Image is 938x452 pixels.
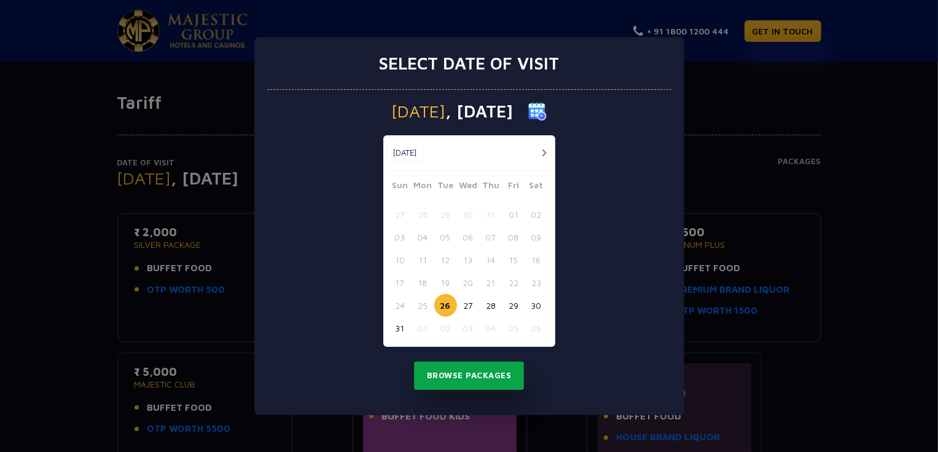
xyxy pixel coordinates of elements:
button: 22 [502,271,525,294]
span: Wed [457,178,480,196]
button: 23 [525,271,548,294]
button: 15 [502,248,525,271]
button: 29 [502,294,525,317]
button: 06 [457,226,480,248]
button: 03 [389,226,412,248]
button: 27 [389,203,412,226]
span: Tue [434,178,457,196]
button: 26 [434,294,457,317]
span: [DATE] [392,103,446,120]
button: 02 [434,317,457,339]
button: 04 [480,317,502,339]
span: Fri [502,178,525,196]
button: 27 [457,294,480,317]
button: 05 [434,226,457,248]
button: 12 [434,248,457,271]
button: 05 [502,317,525,339]
span: Sun [389,178,412,196]
button: 01 [412,317,434,339]
button: Browse Packages [414,362,525,390]
button: 13 [457,248,480,271]
button: [DATE] [386,144,424,162]
button: 17 [389,271,412,294]
button: 29 [434,203,457,226]
button: 04 [412,226,434,248]
span: Sat [525,178,548,196]
button: 14 [480,248,502,271]
button: 30 [525,294,548,317]
button: 11 [412,248,434,271]
button: 02 [525,203,548,226]
button: 21 [480,271,502,294]
button: 30 [457,203,480,226]
button: 07 [480,226,502,248]
button: 28 [480,294,502,317]
button: 18 [412,271,434,294]
h3: Select date of visit [379,53,560,74]
button: 08 [502,226,525,248]
button: 06 [525,317,548,339]
span: Mon [412,178,434,196]
button: 03 [457,317,480,339]
button: 20 [457,271,480,294]
span: , [DATE] [446,103,514,120]
button: 09 [525,226,548,248]
button: 31 [389,317,412,339]
button: 19 [434,271,457,294]
img: calender icon [528,102,547,121]
span: Thu [480,178,502,196]
button: 24 [389,294,412,317]
button: 01 [502,203,525,226]
button: 28 [412,203,434,226]
button: 10 [389,248,412,271]
button: 31 [480,203,502,226]
button: 16 [525,248,548,271]
button: 25 [412,294,434,317]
